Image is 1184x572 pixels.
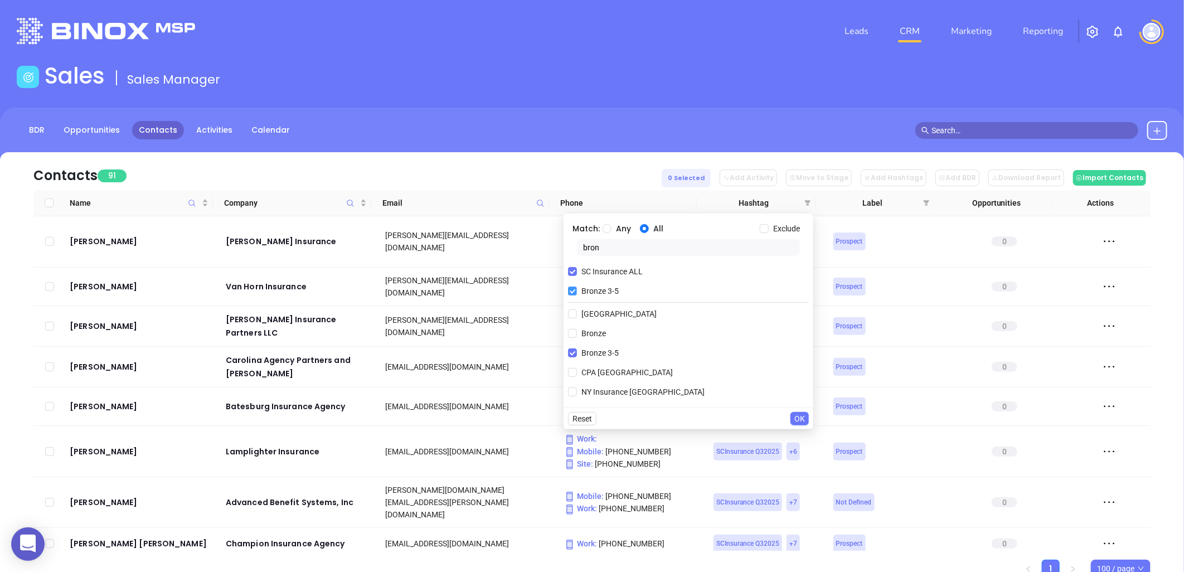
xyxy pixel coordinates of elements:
[802,195,813,211] span: filter
[70,445,210,458] div: [PERSON_NAME]
[70,319,210,333] a: [PERSON_NAME]
[577,265,647,278] span: SC Insurance ALL
[836,400,863,413] span: Prospect
[836,496,872,508] span: Not Defined
[65,190,213,216] th: Name
[385,229,549,254] div: [PERSON_NAME][EMAIL_ADDRESS][DOMAIN_NAME]
[226,445,370,458] a: Lamplighter Insurance
[226,353,370,380] a: Carolina Agency Partners and [PERSON_NAME]
[385,274,549,299] div: [PERSON_NAME][EMAIL_ADDRESS][DOMAIN_NAME]
[992,282,1017,292] span: 0
[577,285,623,297] span: Bronze 3-5
[70,496,210,509] a: [PERSON_NAME]
[190,121,239,139] a: Activities
[382,197,532,209] span: Email
[1018,20,1067,42] a: Reporting
[935,169,979,186] button: Add BDR
[564,539,597,548] span: Work :
[70,400,210,413] div: [PERSON_NAME]
[564,447,604,456] span: Mobile :
[836,445,863,458] span: Prospect
[992,497,1017,507] span: 0
[70,235,210,248] a: [PERSON_NAME]
[895,20,924,42] a: CRM
[992,236,1017,246] span: 0
[662,169,711,187] div: 0 Selected
[564,445,698,458] p: [PHONE_NUMBER]
[568,412,596,425] button: Reset
[70,280,210,293] a: [PERSON_NAME]
[861,169,926,186] button: Add Hashtags
[385,314,549,338] div: [PERSON_NAME][EMAIL_ADDRESS][DOMAIN_NAME]
[992,401,1017,411] span: 0
[1143,23,1161,41] img: user
[33,166,98,186] div: Contacts
[226,537,370,550] a: Champion Insurance Agency
[22,121,51,139] a: BDR
[836,280,863,293] span: Prospect
[224,197,357,209] span: Company
[70,197,200,209] span: Name
[612,222,635,235] span: Any
[992,321,1017,331] span: 0
[716,445,779,458] span: SCInsurance Q32025
[947,20,996,42] a: Marketing
[1112,25,1125,38] img: iconNotification
[70,360,210,374] a: [PERSON_NAME]
[549,190,697,216] th: Phone
[127,71,220,88] span: Sales Manager
[649,222,668,235] span: All
[45,62,105,89] h1: Sales
[836,537,863,550] span: Prospect
[836,361,863,373] span: Prospect
[931,124,1132,137] input: Search…
[769,222,804,235] span: Exclude
[716,537,779,550] span: SCInsurance Q32025
[934,190,1053,216] th: Opportunities
[564,504,597,513] span: Work :
[786,169,852,186] button: Move to Stage
[577,308,661,320] span: [GEOGRAPHIC_DATA]
[17,18,195,44] img: logo
[992,447,1017,457] span: 0
[385,400,549,413] div: [EMAIL_ADDRESS][DOMAIN_NAME]
[564,502,698,515] p: [PHONE_NUMBER]
[564,434,597,443] span: Work :
[564,492,604,501] span: Mobile :
[226,280,370,293] a: Van Horn Insurance
[226,235,370,248] a: [PERSON_NAME] Insurance
[564,458,698,470] p: [PHONE_NUMBER]
[577,327,610,340] span: Bronze
[921,127,929,134] span: search
[226,313,370,340] a: [PERSON_NAME] Insurance Partners LLC
[789,496,797,508] span: + 7
[385,484,549,521] div: [PERSON_NAME][DOMAIN_NAME][EMAIL_ADDRESS][PERSON_NAME][DOMAIN_NAME]
[840,20,873,42] a: Leads
[245,121,297,139] a: Calendar
[385,537,549,550] div: [EMAIL_ADDRESS][DOMAIN_NAME]
[794,413,805,425] span: OK
[921,195,932,211] span: filter
[720,169,777,186] button: Add Activity
[70,537,210,550] a: [PERSON_NAME] [PERSON_NAME]
[564,490,698,502] p: [PHONE_NUMBER]
[572,413,592,425] span: Reset
[226,400,370,413] a: Batesburg Insurance Agency
[804,200,811,206] span: filter
[988,169,1064,186] button: Download Report
[789,445,797,458] span: + 6
[213,190,371,216] th: Company
[57,121,127,139] a: Opportunities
